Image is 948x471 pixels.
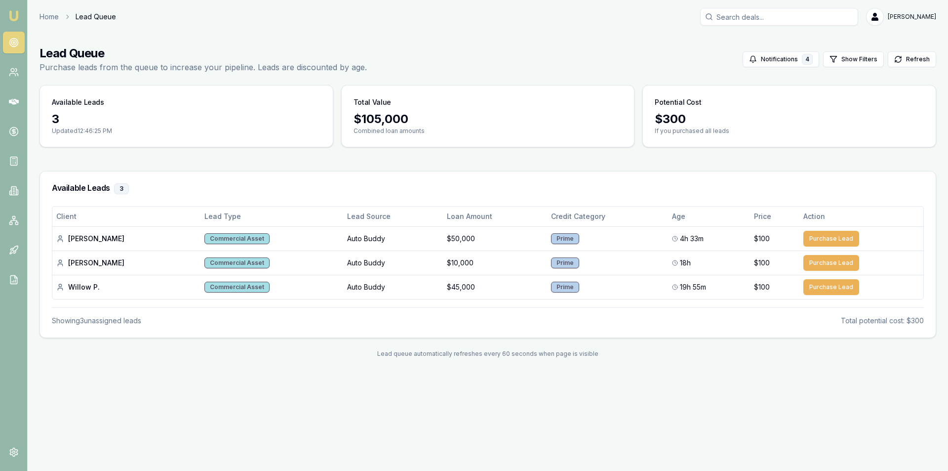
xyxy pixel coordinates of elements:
td: $45,000 [443,275,547,299]
div: Prime [551,233,579,244]
input: Search deals [700,8,858,26]
div: $ 105,000 [354,111,623,127]
th: Lead Type [200,207,343,226]
span: $100 [754,282,770,292]
div: Commercial Asset [204,282,270,293]
div: Lead queue automatically refreshes every 60 seconds when page is visible [39,350,936,358]
th: Action [799,207,923,226]
td: $10,000 [443,251,547,275]
div: Commercial Asset [204,257,270,268]
span: $100 [754,258,770,268]
td: Auto Buddy [343,275,443,299]
p: Updated 12:46:25 PM [52,127,321,135]
button: Purchase Lead [803,255,859,271]
button: Purchase Lead [803,231,859,247]
th: Price [750,207,799,226]
td: $50,000 [443,226,547,251]
img: emu-icon-u.png [8,10,20,22]
span: 18h [680,258,691,268]
div: Total potential cost: $300 [841,316,924,326]
span: Lead Queue [76,12,116,22]
div: Willow P. [56,282,197,292]
span: [PERSON_NAME] [888,13,936,21]
span: 4h 33m [680,234,704,244]
div: Commercial Asset [204,233,270,244]
th: Credit Category [547,207,669,226]
div: Prime [551,282,579,293]
th: Lead Source [343,207,443,226]
th: Loan Amount [443,207,547,226]
div: [PERSON_NAME] [56,258,197,268]
th: Age [668,207,750,226]
h3: Available Leads [52,183,924,194]
p: If you purchased all leads [655,127,924,135]
div: 3 [114,183,129,194]
p: Purchase leads from the queue to increase your pipeline. Leads are discounted by age. [39,61,367,73]
a: Home [39,12,59,22]
h1: Lead Queue [39,45,367,61]
div: Showing 3 unassigned lead s [52,316,141,326]
nav: breadcrumb [39,12,116,22]
td: Auto Buddy [343,251,443,275]
button: Show Filters [823,51,884,67]
h3: Potential Cost [655,97,701,107]
div: 4 [802,54,813,65]
div: $ 300 [655,111,924,127]
button: Refresh [888,51,936,67]
div: Prime [551,257,579,268]
span: $100 [754,234,770,244]
p: Combined loan amounts [354,127,623,135]
h3: Total Value [354,97,391,107]
td: Auto Buddy [343,226,443,251]
button: Notifications4 [743,51,819,67]
h3: Available Leads [52,97,104,107]
span: 19h 55m [680,282,706,292]
div: [PERSON_NAME] [56,234,197,244]
button: Purchase Lead [803,279,859,295]
div: 3 [52,111,321,127]
th: Client [52,207,200,226]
